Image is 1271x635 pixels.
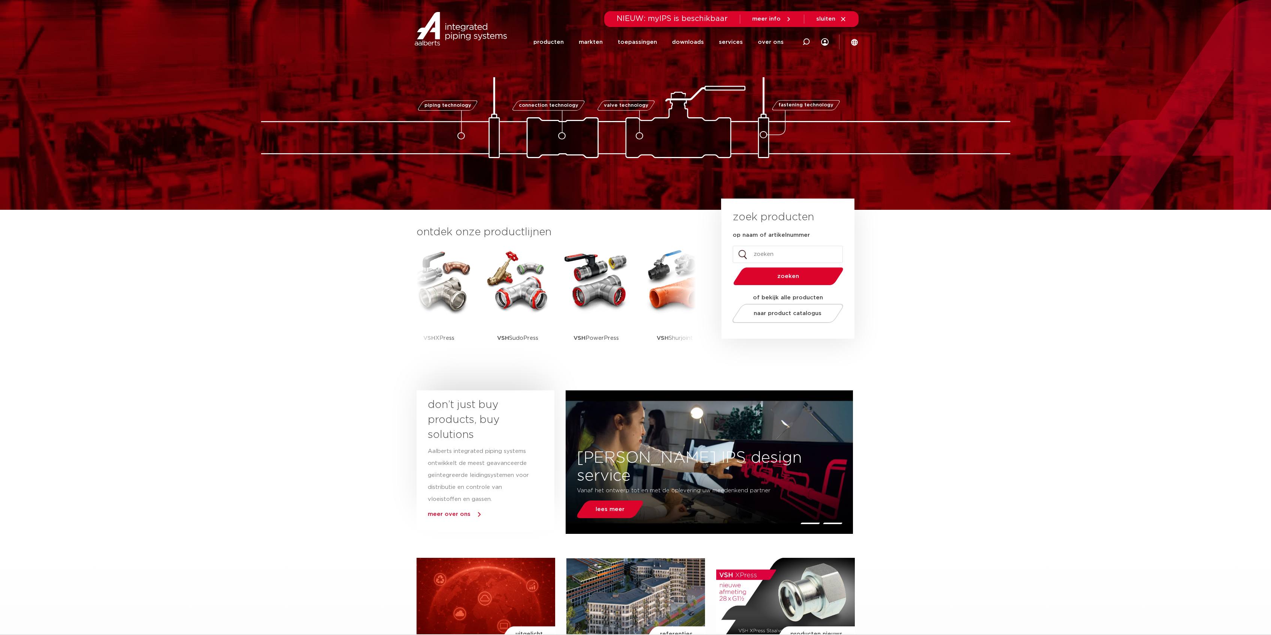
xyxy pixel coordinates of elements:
p: Shurjoint [657,315,693,362]
label: op naam of artikelnummer [733,232,810,239]
a: lees meer [575,501,645,518]
strong: VSH [423,335,435,341]
span: fastening technology [778,103,833,108]
strong: of bekijk alle producten [753,295,823,300]
a: downloads [672,27,704,57]
a: over ons [758,27,784,57]
a: producten [533,27,564,57]
p: XPress [423,315,454,362]
strong: VSH [657,335,669,341]
span: NIEUW: myIPS is beschikbaar [617,15,728,22]
div: my IPS [821,27,829,57]
a: sluiten [816,16,847,22]
a: VSHXPress [405,247,473,362]
p: Aalberts integrated piping systems ontwikkelt de meest geavanceerde geïntegreerde leidingsystemen... [428,445,530,505]
a: VSHSudoPress [484,247,551,362]
span: meer info [752,16,781,22]
h3: don’t just buy products, buy solutions [428,397,530,442]
a: meer over ons [428,511,470,517]
span: piping technology [424,103,471,108]
a: meer info [752,16,792,22]
p: PowerPress [574,315,619,362]
strong: VSH [574,335,585,341]
h3: zoek producten [733,210,814,225]
a: services [719,27,743,57]
span: naar product catalogus [754,311,821,316]
p: SudoPress [497,315,538,362]
strong: VSH [497,335,509,341]
span: valve technology [604,103,648,108]
input: zoeken [733,246,843,263]
h3: [PERSON_NAME] IPS design service [566,449,853,485]
li: Page dot 1 [800,523,820,524]
a: markten [579,27,603,57]
button: zoeken [730,267,846,286]
a: toepassingen [618,27,657,57]
span: lees meer [596,507,624,512]
nav: Menu [533,27,784,57]
h3: ontdek onze productlijnen [417,225,696,240]
span: zoeken [753,273,824,279]
a: VSHShurjoint [641,247,709,362]
p: Vanaf het ontwerp tot en met de oplevering uw meedenkend partner [577,485,797,497]
span: connection technology [518,103,578,108]
a: VSHPowerPress [563,247,630,362]
span: sluiten [816,16,835,22]
li: Page dot 2 [823,523,842,524]
a: naar product catalogus [730,304,845,323]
